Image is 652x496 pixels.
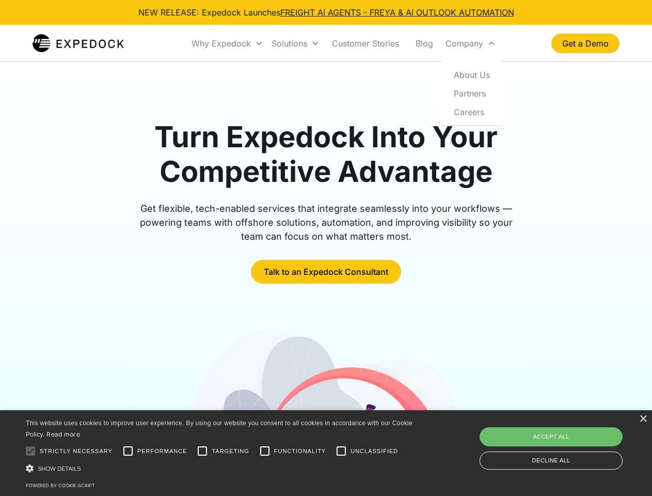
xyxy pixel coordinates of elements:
[26,483,95,488] a: Powered by cookie-script
[446,102,498,121] a: Careers
[272,38,307,49] div: Solutions
[267,26,324,61] div: Solutions
[40,447,113,456] span: Strictly necessary
[192,38,251,49] div: Why Expedock
[26,420,412,439] span: This website uses cookies to improve user experience. By using our website you consent to all coo...
[446,38,483,49] div: Company
[274,447,326,456] span: Functionality
[33,33,124,54] a: home
[138,6,514,19] div: NEW RELEASE: Expedock Launches
[251,260,401,284] a: Talk to an Expedock Consultant
[407,26,441,61] a: Blog
[46,430,80,438] a: Read more
[212,447,249,456] span: Targeting
[480,384,652,496] iframe: Chat Widget
[446,84,498,102] a: Partners
[187,26,267,61] div: Why Expedock
[351,447,398,456] span: Unclassified
[280,7,514,18] a: FREIGHT AI AGENTS - FREYA & AI OUTLOOK AUTOMATION
[128,202,524,243] div: Get flexible, tech-enabled services that integrate seamlessly into your workflows — powering team...
[26,463,416,474] div: Show details
[441,61,502,126] nav: Company
[33,33,124,54] img: Expedock Logo
[446,65,498,84] a: About Us
[441,26,500,61] div: Company
[551,34,619,53] a: Get a Demo
[137,447,187,456] span: Performance
[38,466,81,472] span: Show details
[324,26,407,61] a: Customer Stories
[128,120,524,189] h1: Turn Expedock Into Your Competitive Advantage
